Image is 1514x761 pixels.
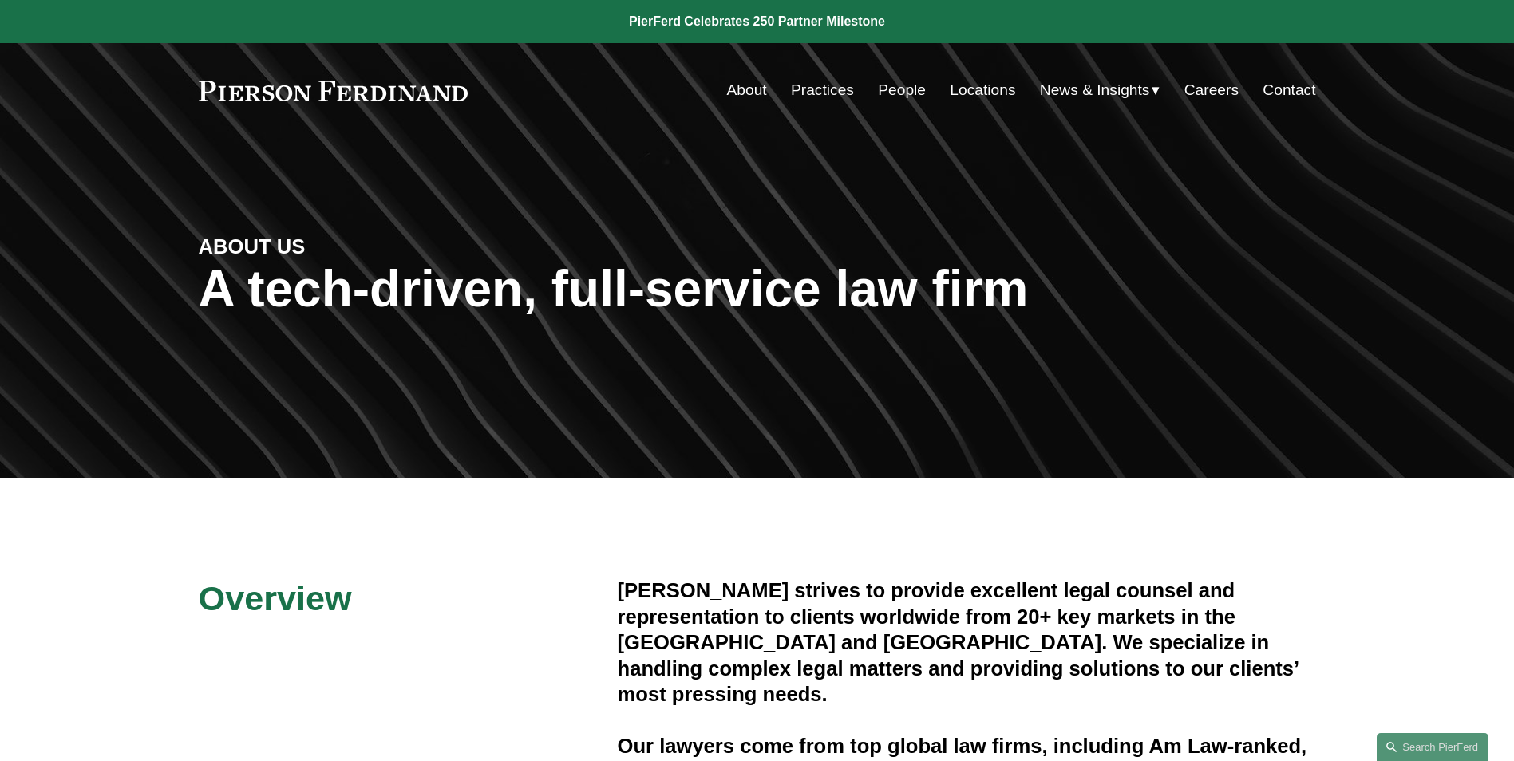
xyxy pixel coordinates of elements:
[1040,77,1150,104] span: News & Insights
[791,75,854,105] a: Practices
[878,75,926,105] a: People
[199,235,306,258] strong: ABOUT US
[1263,75,1315,105] a: Contact
[199,260,1316,318] h1: A tech-driven, full-service law firm
[618,578,1316,707] h4: [PERSON_NAME] strives to provide excellent legal counsel and representation to clients worldwide ...
[1377,733,1488,761] a: Search this site
[727,75,767,105] a: About
[1040,75,1160,105] a: folder dropdown
[950,75,1015,105] a: Locations
[1184,75,1239,105] a: Careers
[199,579,352,617] span: Overview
